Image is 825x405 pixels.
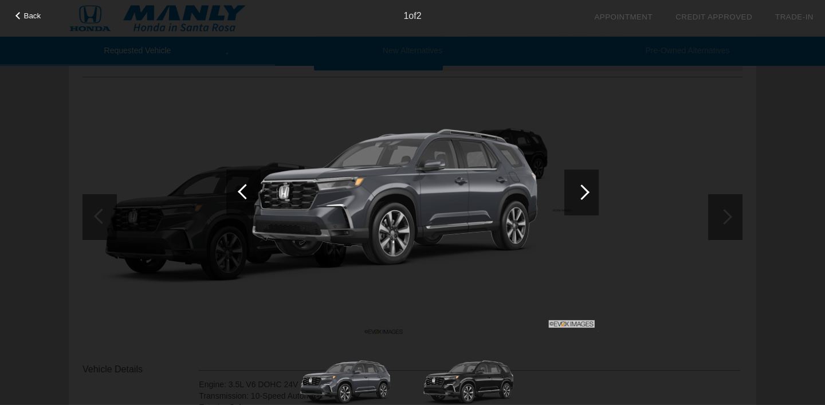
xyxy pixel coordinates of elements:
a: Appointment [594,13,653,21]
span: 2 [417,11,422,21]
a: Credit Approved [675,13,752,21]
span: Back [24,11,41,20]
a: Trade-In [775,13,814,21]
img: fdb91604a5f9a2a4d7d428b2ffeb168e79084b57.png [226,53,599,332]
span: 1 [403,11,408,21]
